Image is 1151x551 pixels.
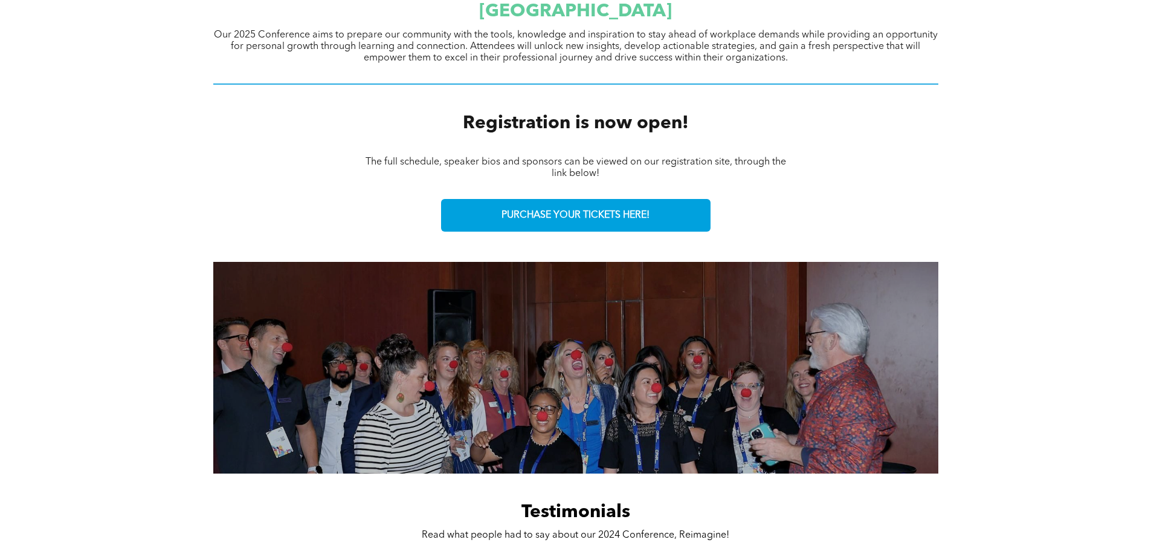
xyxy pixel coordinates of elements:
span: The full schedule, speaker bios and sponsors can be viewed on our registration site, through the ... [366,157,786,178]
span: Registration is now open! [463,114,689,132]
a: PURCHASE YOUR TICKETS HERE! [441,199,711,232]
span: [GEOGRAPHIC_DATA] [479,2,672,21]
span: Read what people had to say about our 2024 Conference, Reimagine! [422,530,729,540]
span: Testimonials [521,503,630,521]
span: Our 2025 Conference aims to prepare our community with the tools, knowledge and inspiration to st... [214,30,938,63]
span: PURCHASE YOUR TICKETS HERE! [501,210,650,221]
